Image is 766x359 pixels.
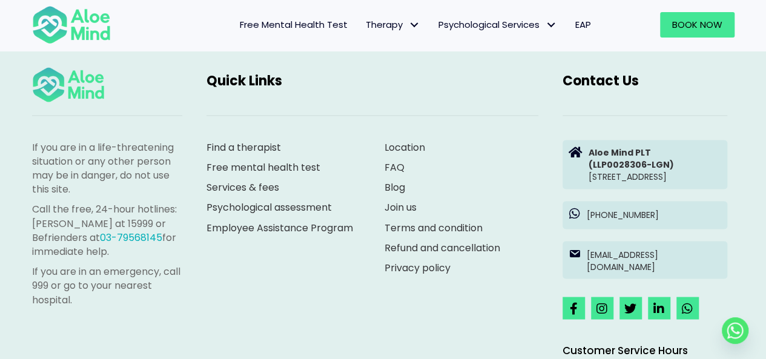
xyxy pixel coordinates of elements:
span: EAP [575,18,591,31]
a: 03-79568145 [100,230,162,244]
p: If you are in a life-threatening situation or any other person may be in danger, do not use this ... [32,140,182,196]
a: Free mental health test [206,160,320,174]
strong: Aloe Mind PLT [589,146,651,158]
a: Refund and cancellation [385,240,500,254]
a: Location [385,140,425,154]
a: Services & fees [206,180,279,194]
span: Contact Us [563,71,639,90]
a: Terms and condition [385,220,483,234]
a: Join us [385,200,417,214]
span: Psychological Services [438,18,557,31]
span: Free Mental Health Test [240,18,348,31]
span: Psychological Services: submenu [543,16,560,34]
nav: Menu [127,12,600,38]
a: Book Now [660,12,735,38]
a: Privacy policy [385,260,451,274]
a: Blog [385,180,405,194]
p: If you are in an emergency, call 999 or go to your nearest hospital. [32,264,182,306]
img: Aloe mind Logo [32,5,111,45]
a: EAP [566,12,600,38]
a: Free Mental Health Test [231,12,357,38]
strong: (LLP0028306-LGN) [589,158,674,170]
a: Psychological assessment [206,200,332,214]
a: [PHONE_NUMBER] [563,201,727,229]
a: TherapyTherapy: submenu [357,12,429,38]
a: Find a therapist [206,140,281,154]
span: Therapy [366,18,420,31]
a: Aloe Mind PLT(LLP0028306-LGN)[STREET_ADDRESS] [563,140,727,189]
a: Whatsapp [722,317,748,344]
a: [EMAIL_ADDRESS][DOMAIN_NAME] [563,241,727,279]
span: Therapy: submenu [406,16,423,34]
p: [STREET_ADDRESS] [589,146,721,183]
p: Call the free, 24-hour hotlines: [PERSON_NAME] at 15999 or Befrienders at for immediate help. [32,202,182,258]
a: Psychological ServicesPsychological Services: submenu [429,12,566,38]
p: [EMAIL_ADDRESS][DOMAIN_NAME] [587,248,721,273]
span: Book Now [672,18,722,31]
a: FAQ [385,160,404,174]
img: Aloe mind Logo [32,66,105,103]
p: [PHONE_NUMBER] [587,208,721,220]
span: Quick Links [206,71,282,90]
span: Customer Service Hours [563,343,688,357]
a: Employee Assistance Program [206,220,353,234]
